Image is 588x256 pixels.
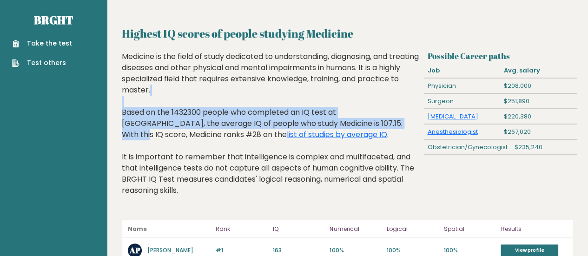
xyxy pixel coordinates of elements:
p: #1 [216,246,267,255]
div: Medicine is the field of study dedicated to understanding, diagnosing, and treating diseases and ... [122,51,420,210]
div: Surgeon [424,94,500,109]
div: $267,020 [500,125,576,139]
div: $220,380 [500,109,576,124]
div: $208,000 [500,79,576,93]
text: AP [129,245,140,256]
p: 163 [273,246,324,255]
a: Brght [34,13,73,27]
div: Avg. salary [500,63,576,78]
p: 100% [330,246,381,255]
b: Name [128,225,147,233]
div: Obstetrician/Gynecologist [424,140,511,155]
p: Numerical [330,223,381,235]
div: $251,890 [500,94,576,109]
p: Spatial [444,223,496,235]
div: Physician [424,79,500,93]
a: Test others [12,58,72,68]
p: Rank [216,223,267,235]
h2: Highest IQ scores of people studying Medicine [122,25,573,42]
a: list of studies by average IQ [287,129,387,140]
p: 100% [444,246,496,255]
p: Results [501,223,567,235]
a: Anesthesiologist [427,127,477,136]
div: $235,240 [511,140,577,155]
p: Logical [387,223,438,235]
div: Job [424,63,500,78]
a: [PERSON_NAME] [147,246,193,254]
a: Take the test [12,39,72,48]
p: 100% [387,246,438,255]
a: [MEDICAL_DATA] [427,112,478,121]
p: IQ [273,223,324,235]
h3: Possible Career paths [427,51,573,61]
